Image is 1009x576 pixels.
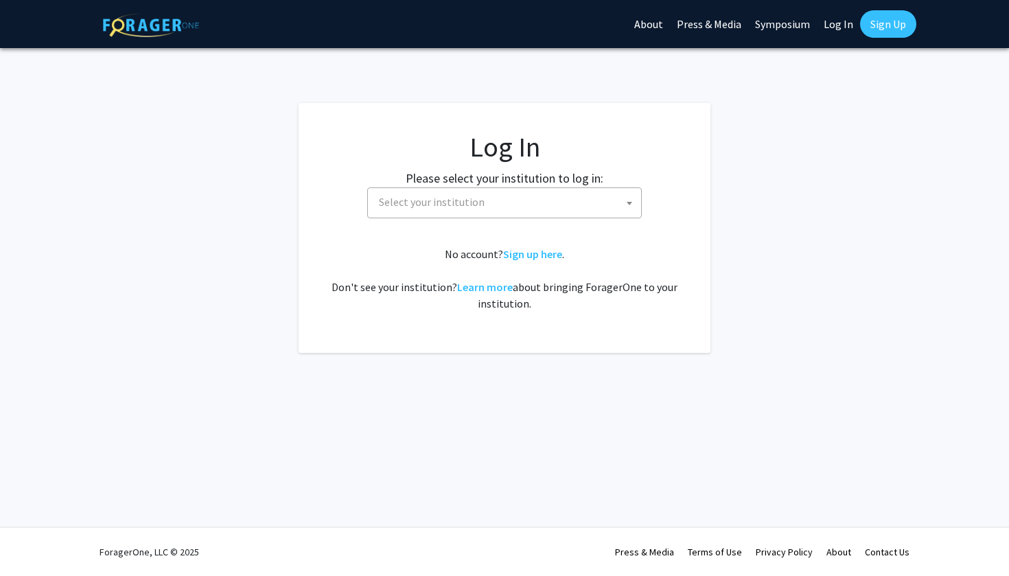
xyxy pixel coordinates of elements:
[326,130,683,163] h1: Log In
[100,528,199,576] div: ForagerOne, LLC © 2025
[406,169,603,187] label: Please select your institution to log in:
[865,546,909,558] a: Contact Us
[379,195,485,209] span: Select your institution
[503,247,562,261] a: Sign up here
[826,546,851,558] a: About
[756,546,813,558] a: Privacy Policy
[373,188,641,216] span: Select your institution
[615,546,674,558] a: Press & Media
[457,280,513,294] a: Learn more about bringing ForagerOne to your institution
[326,246,683,312] div: No account? . Don't see your institution? about bringing ForagerOne to your institution.
[860,10,916,38] a: Sign Up
[688,546,742,558] a: Terms of Use
[103,13,199,37] img: ForagerOne Logo
[367,187,642,218] span: Select your institution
